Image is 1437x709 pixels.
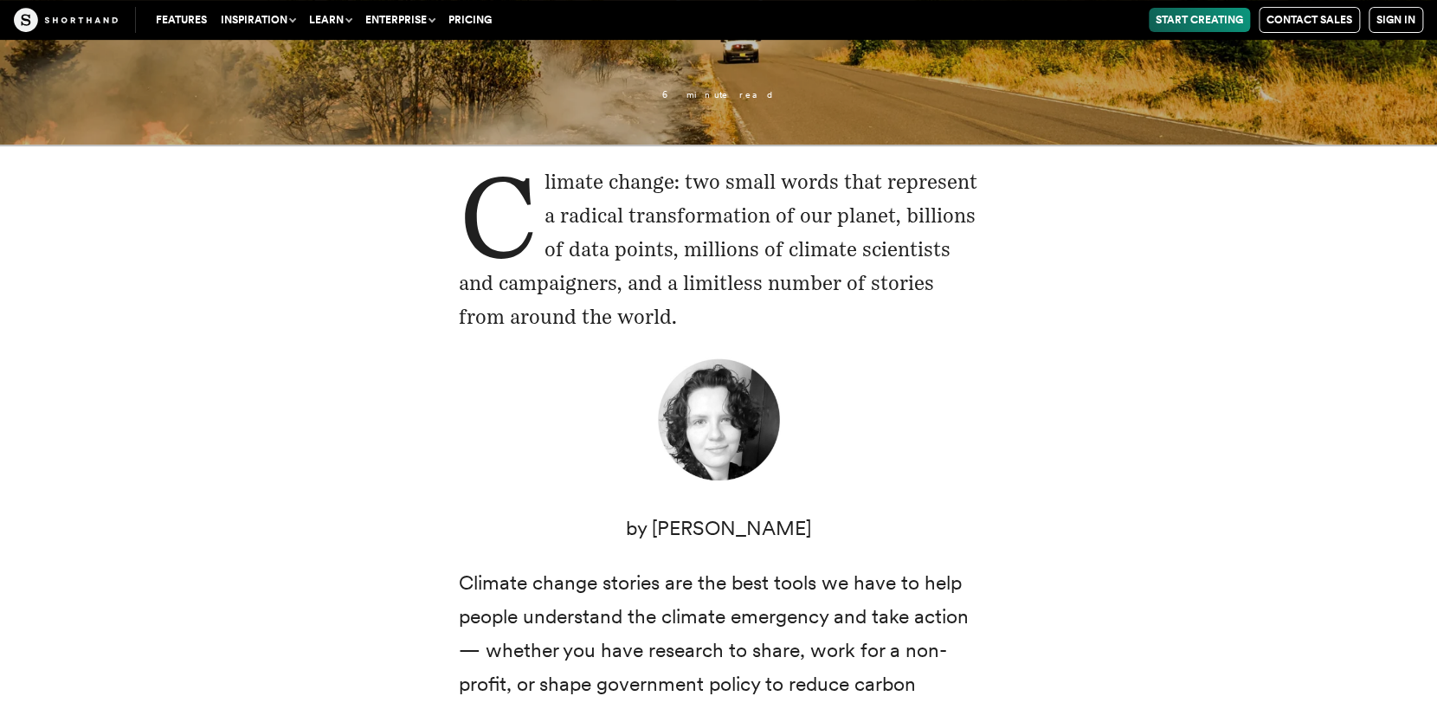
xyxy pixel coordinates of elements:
[302,8,358,32] button: Learn
[14,8,118,32] img: The Craft
[441,8,499,32] a: Pricing
[1259,7,1360,33] a: Contact Sales
[459,512,978,545] p: by [PERSON_NAME]
[1149,8,1250,32] a: Start Creating
[149,8,214,32] a: Features
[459,165,978,334] p: Climate change: two small words that represent a radical transformation of our planet, billions o...
[354,91,1082,100] p: 6 minute read
[214,8,302,32] button: Inspiration
[1369,7,1423,33] a: Sign in
[358,8,441,32] button: Enterprise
